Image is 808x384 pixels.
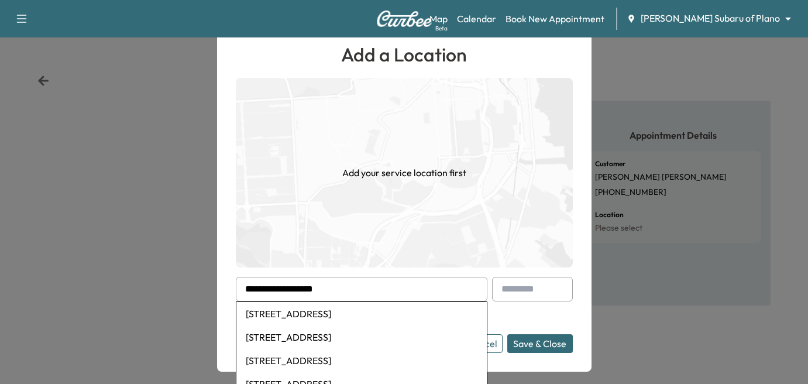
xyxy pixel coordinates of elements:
img: Curbee Logo [376,11,432,27]
button: Save & Close [507,334,573,353]
h1: Add a Location [236,40,573,68]
a: Book New Appointment [506,12,604,26]
img: empty-map-CL6vilOE.png [236,78,573,268]
a: MapBeta [429,12,448,26]
a: Calendar [457,12,496,26]
li: [STREET_ADDRESS] [236,302,487,325]
div: Beta [435,24,448,33]
h1: Add your service location first [342,166,466,180]
li: [STREET_ADDRESS] [236,325,487,349]
li: [STREET_ADDRESS] [236,349,487,372]
span: [PERSON_NAME] Subaru of Plano [641,12,780,25]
